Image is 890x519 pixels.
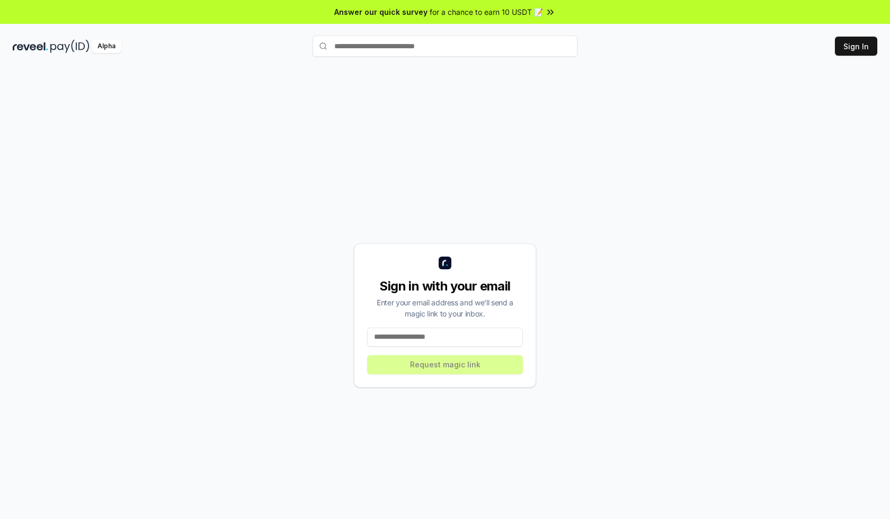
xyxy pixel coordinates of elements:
[430,6,543,17] span: for a chance to earn 10 USDT 📝
[334,6,428,17] span: Answer our quick survey
[439,257,451,269] img: logo_small
[367,278,523,295] div: Sign in with your email
[50,40,90,53] img: pay_id
[835,37,877,56] button: Sign In
[13,40,48,53] img: reveel_dark
[92,40,121,53] div: Alpha
[367,297,523,319] div: Enter your email address and we’ll send a magic link to your inbox.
